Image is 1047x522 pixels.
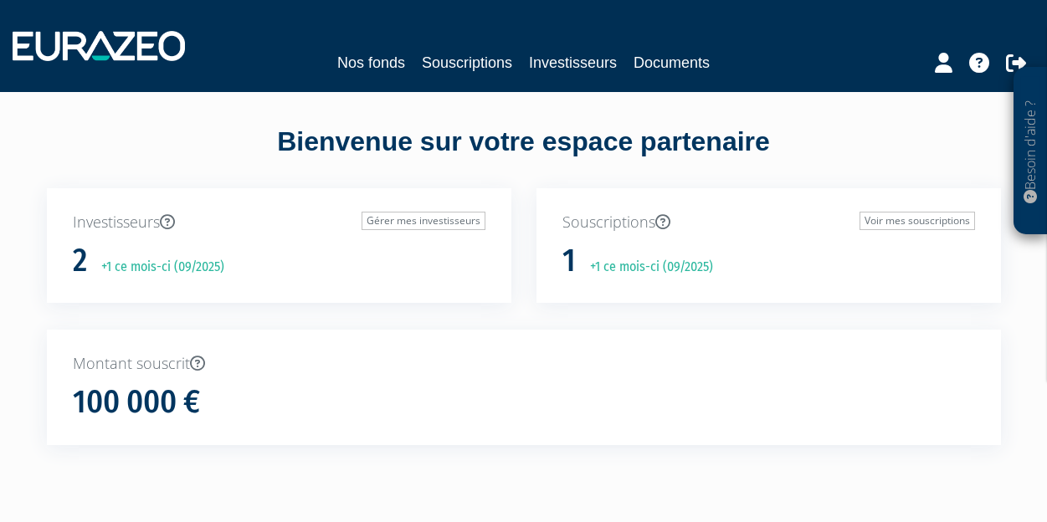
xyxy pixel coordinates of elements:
[73,353,975,375] p: Montant souscrit
[634,51,710,74] a: Documents
[73,212,485,233] p: Investisseurs
[422,51,512,74] a: Souscriptions
[337,51,405,74] a: Nos fonds
[578,258,713,277] p: +1 ce mois-ci (09/2025)
[73,243,87,279] h1: 2
[562,212,975,233] p: Souscriptions
[529,51,617,74] a: Investisseurs
[362,212,485,230] a: Gérer mes investisseurs
[860,212,975,230] a: Voir mes souscriptions
[13,31,185,61] img: 1732889491-logotype_eurazeo_blanc_rvb.png
[562,243,576,279] h1: 1
[1021,76,1040,227] p: Besoin d'aide ?
[34,123,1014,188] div: Bienvenue sur votre espace partenaire
[90,258,224,277] p: +1 ce mois-ci (09/2025)
[73,385,200,420] h1: 100 000 €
